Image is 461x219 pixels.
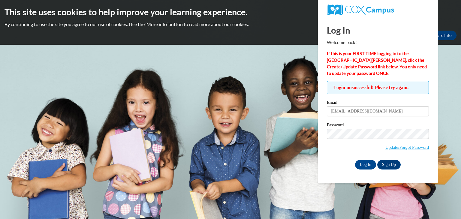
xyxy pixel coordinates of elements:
[327,100,429,106] label: Email
[5,6,456,18] h2: This site uses cookies to help improve your learning experience.
[327,24,429,36] h1: Log In
[5,21,456,28] p: By continuing to use the site you agree to our use of cookies. Use the ‘More info’ button to read...
[327,81,429,94] span: Login unsuccessful! Please try again.
[385,145,429,150] a: Update/Forgot Password
[327,51,427,76] strong: If this is your FIRST TIME logging in to the [GEOGRAPHIC_DATA][PERSON_NAME], click the Create/Upd...
[327,123,429,129] label: Password
[327,4,394,15] img: COX Campus
[377,160,401,169] a: Sign Up
[428,31,456,40] a: More Info
[327,39,429,46] p: Welcome back!
[355,160,376,169] input: Log In
[327,4,429,15] a: COX Campus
